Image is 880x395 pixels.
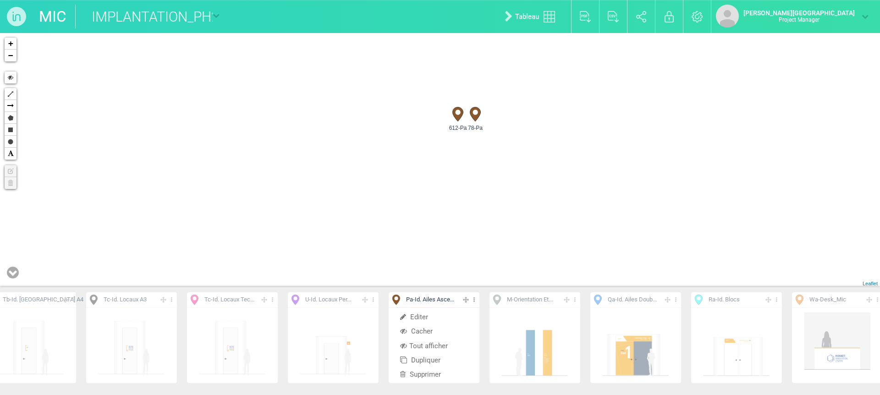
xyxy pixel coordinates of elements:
a: Zoom in [5,38,16,50]
a: Arrow [5,100,16,112]
li: Supprimer [389,367,479,382]
a: Zoom out [5,50,16,61]
span: Tb - Id. [GEOGRAPHIC_DATA] A4 [3,295,60,304]
a: Circle [5,136,16,148]
a: MIC [39,5,66,28]
a: Polyline [5,88,16,100]
span: U - Id. Locaux Per... [305,295,351,304]
a: Polygon [5,112,16,124]
span: 78-Pa [463,124,487,132]
span: Qa - Id. Ailes Doub... [608,295,657,304]
p: Project Manager [743,17,855,23]
img: 120943428910.png [198,312,266,379]
li: Dupliquer [389,353,479,367]
span: Tc - Id. Locaux A3 [104,295,147,304]
a: Leaflet [863,281,878,286]
span: Ra - Id. Blocs [709,295,740,304]
span: Cacher [400,327,433,335]
img: 104838769142.png [602,312,670,379]
img: locked.svg [665,11,674,22]
img: 104825927425.png [703,312,770,379]
img: export_csv.svg [608,11,619,22]
strong: [PERSON_NAME][GEOGRAPHIC_DATA] [743,9,855,17]
a: Text [5,148,16,160]
img: 114826134325.png [299,312,367,379]
span: Wa - Desk_Mic [809,295,846,304]
span: M - Orientation Et... [507,295,553,304]
img: 120943428910.png [98,312,165,379]
a: No layers to edit [5,165,16,177]
img: share.svg [636,11,647,22]
li: Editer [389,310,479,324]
a: No layers to delete [5,177,16,189]
img: export_pdf.svg [580,11,591,22]
img: 112954186717.png [803,312,871,379]
span: Pa - Id. Ailes Asce... [406,295,454,304]
img: 104304077520.png [501,312,569,379]
img: tableau.svg [544,11,555,22]
li: Tout afficher [389,339,479,353]
span: 612-Pa [446,124,470,132]
span: Tc - Id. Locaux Tec... [204,295,254,304]
a: Tableau [498,2,566,31]
a: [PERSON_NAME][GEOGRAPHIC_DATA]Project Manager [716,5,869,28]
a: Rectangle [5,124,16,136]
img: settings.svg [692,11,703,22]
img: default_avatar.png [716,5,739,28]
